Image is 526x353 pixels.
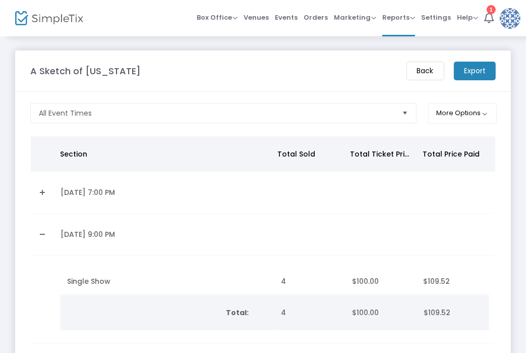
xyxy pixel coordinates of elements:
span: Events [275,5,298,30]
div: Data table [61,269,489,294]
span: Orders [304,5,328,30]
span: Single Show [67,276,110,286]
span: $100.00 [353,308,379,318]
th: Section [54,136,271,172]
span: 4 [281,308,286,318]
span: Marketing [334,13,376,22]
b: Total: [226,308,249,318]
div: 1 [487,5,496,14]
span: $109.52 [424,276,450,286]
th: Total Sold [272,136,344,172]
span: Total Price Paid [423,149,480,159]
span: Box Office [197,13,238,22]
button: More Options [428,103,497,124]
span: Reports [382,13,415,22]
span: Total Ticket Price [350,149,414,159]
m-panel-title: A Sketch of [US_STATE] [30,64,141,78]
m-button: Back [406,62,444,80]
span: 4 [281,276,286,286]
span: Settings [421,5,451,30]
span: $100.00 [352,276,379,286]
a: Collapse Details [37,226,48,242]
span: $109.52 [424,308,450,318]
td: [DATE] 7:00 PM [54,172,275,214]
span: Help [457,13,478,22]
span: Venues [244,5,269,30]
m-button: Export [454,62,496,80]
span: All Event Times [39,108,92,118]
td: [DATE] 9:00 PM [54,214,275,256]
a: Expand Details [37,184,48,200]
button: Select [398,104,412,123]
